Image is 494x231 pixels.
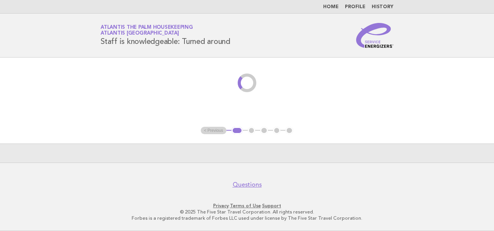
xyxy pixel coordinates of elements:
a: Terms of Use [230,203,261,208]
img: Service Energizers [356,23,393,48]
a: Profile [345,5,365,9]
p: Forbes is a registered trademark of Forbes LLC used under license by The Five Star Travel Corpora... [11,215,483,221]
a: History [372,5,393,9]
a: Privacy [213,203,229,208]
a: Questions [233,181,262,189]
h1: Staff is knowledgeable: Turned around [101,25,230,45]
a: Home [323,5,339,9]
span: Atlantis [GEOGRAPHIC_DATA] [101,31,179,36]
p: © 2025 The Five Star Travel Corporation. All rights reserved. [11,209,483,215]
p: · · [11,203,483,209]
a: Atlantis The Palm HousekeepingAtlantis [GEOGRAPHIC_DATA] [101,25,193,36]
a: Support [262,203,281,208]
